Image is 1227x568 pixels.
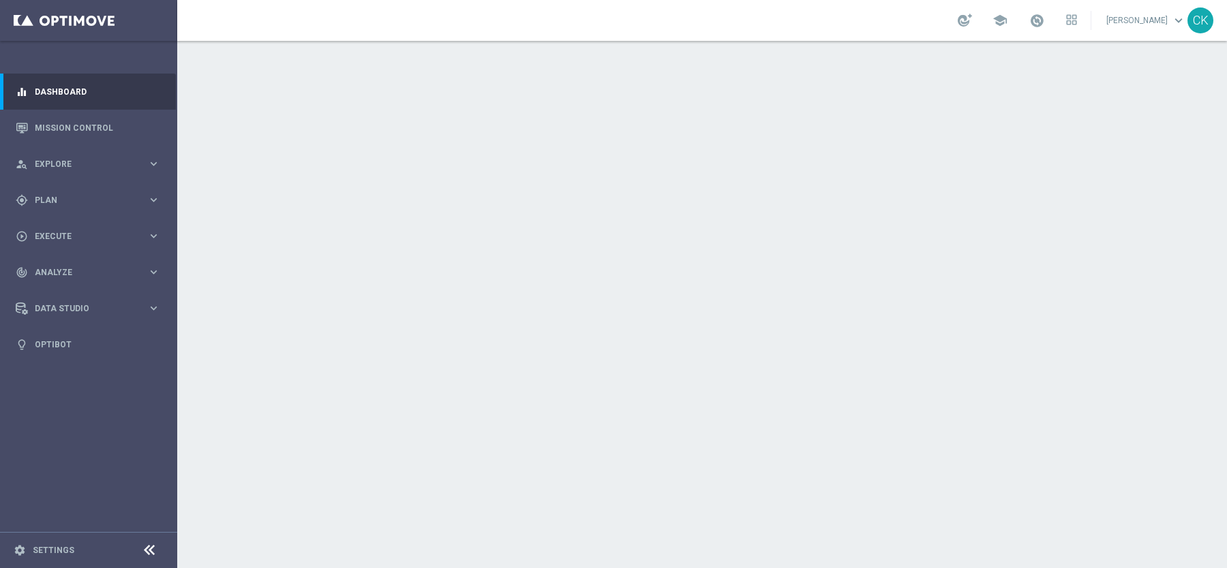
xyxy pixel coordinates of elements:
[35,110,160,146] a: Mission Control
[16,230,147,242] div: Execute
[1187,7,1213,33] div: CK
[15,195,161,206] button: gps_fixed Plan keyboard_arrow_right
[35,160,147,168] span: Explore
[16,158,147,170] div: Explore
[16,194,147,206] div: Plan
[15,123,161,133] button: Mission Control
[16,110,160,146] div: Mission Control
[15,231,161,242] button: play_circle_outline Execute keyboard_arrow_right
[993,13,1008,28] span: school
[16,326,160,362] div: Optibot
[16,86,28,98] i: equalizer
[15,339,161,350] button: lightbulb Optibot
[35,196,147,204] span: Plan
[16,74,160,110] div: Dashboard
[16,266,147,279] div: Analyze
[16,230,28,242] i: play_circle_outline
[147,230,160,242] i: keyboard_arrow_right
[15,303,161,314] button: Data Studio keyboard_arrow_right
[16,266,28,279] i: track_changes
[16,302,147,315] div: Data Studio
[15,159,161,170] button: person_search Explore keyboard_arrow_right
[14,544,26,556] i: settings
[35,232,147,240] span: Execute
[33,546,74,554] a: Settings
[16,338,28,351] i: lightbulb
[16,158,28,170] i: person_search
[1105,10,1187,31] a: [PERSON_NAME]keyboard_arrow_down
[1171,13,1186,28] span: keyboard_arrow_down
[147,193,160,206] i: keyboard_arrow_right
[147,157,160,170] i: keyboard_arrow_right
[147,266,160,279] i: keyboard_arrow_right
[35,326,160,362] a: Optibot
[35,74,160,110] a: Dashboard
[16,194,28,206] i: gps_fixed
[15,86,161,97] button: equalizer Dashboard
[35,268,147,277] span: Analyze
[147,302,160,315] i: keyboard_arrow_right
[35,304,147,313] span: Data Studio
[15,267,161,278] button: track_changes Analyze keyboard_arrow_right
